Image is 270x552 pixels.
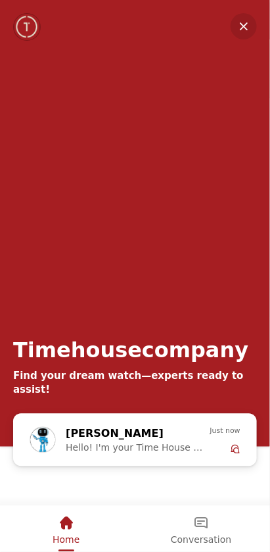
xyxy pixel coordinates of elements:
[134,506,269,550] div: Conversation
[13,338,248,363] div: Timehousecompany
[30,428,55,453] img: Profile picture of Zoe
[66,426,188,443] div: [PERSON_NAME]
[66,443,210,453] span: Hello! I'm your Time House Watches Support Assistant. How can I assist you [DATE]?
[231,13,257,39] em: Minimize
[53,535,79,545] span: Home
[171,535,231,545] span: Conversation
[1,506,131,550] div: Home
[210,426,240,438] span: Just now
[13,414,257,466] div: Chat with us now
[13,370,257,397] div: Find your dream watch—experts ready to assist!
[14,14,40,40] img: Company logo
[23,419,247,461] div: Zoe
